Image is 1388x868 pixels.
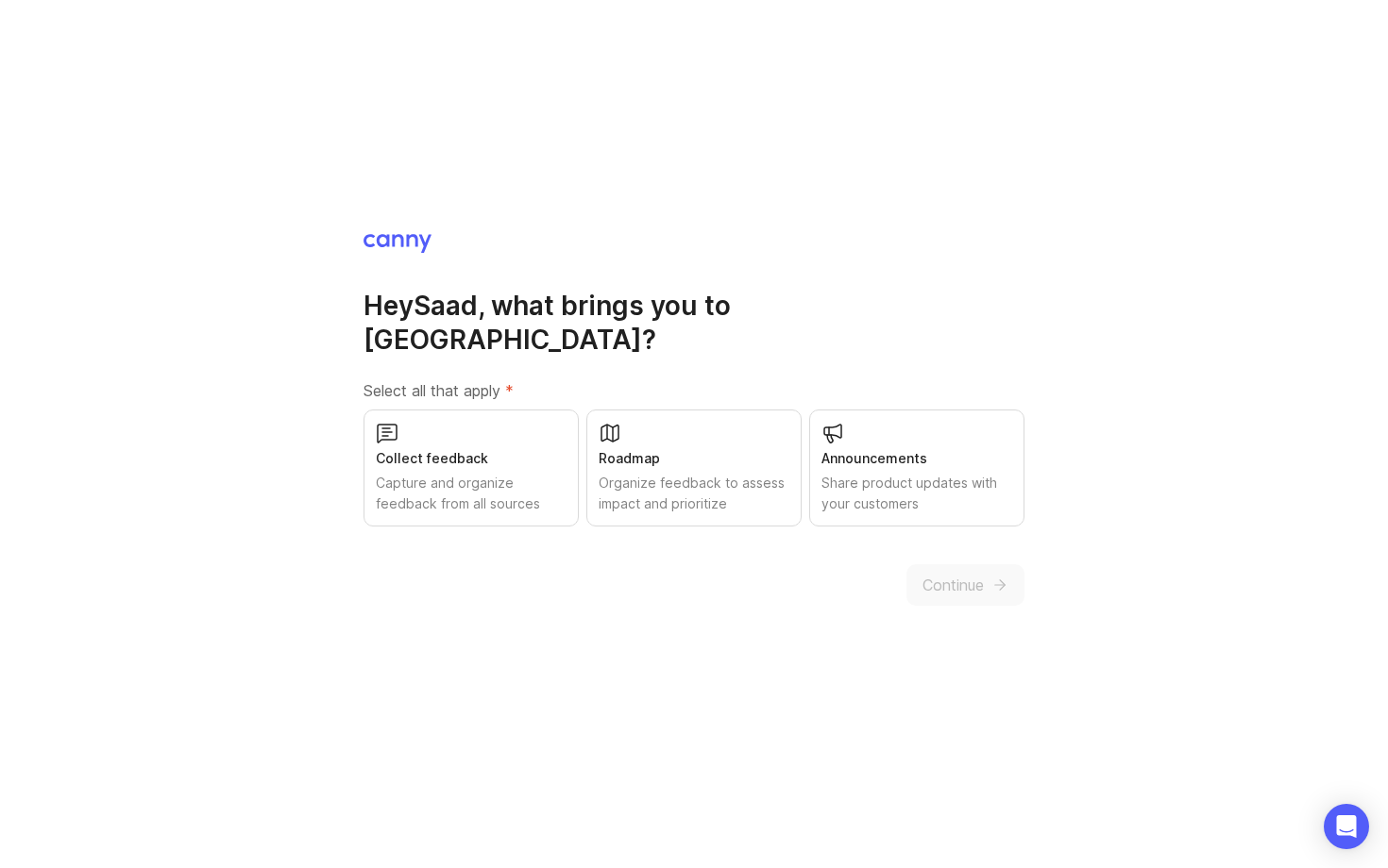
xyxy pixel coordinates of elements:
button: Continue [906,564,1024,606]
label: Select all that apply [364,379,1024,402]
img: Canny Home [364,234,432,253]
button: AnnouncementsShare product updates with your customers [809,409,1024,526]
button: Collect feedbackCapture and organize feedback from all sources [364,409,579,526]
div: Capture and organize feedback from all sources [376,473,567,514]
button: RoadmapOrganize feedback to assess impact and prioritize [586,409,802,526]
h1: Hey Saad , what brings you to [GEOGRAPHIC_DATA]? [364,289,1024,357]
div: Collect feedback [376,448,567,469]
div: Share product updates with your customers [821,473,1012,514]
div: Announcements [821,448,1012,469]
span: Continue [923,574,984,596]
div: Open Intercom Messenger [1324,804,1369,849]
div: Roadmap [599,448,789,469]
div: Organize feedback to assess impact and prioritize [599,473,789,514]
